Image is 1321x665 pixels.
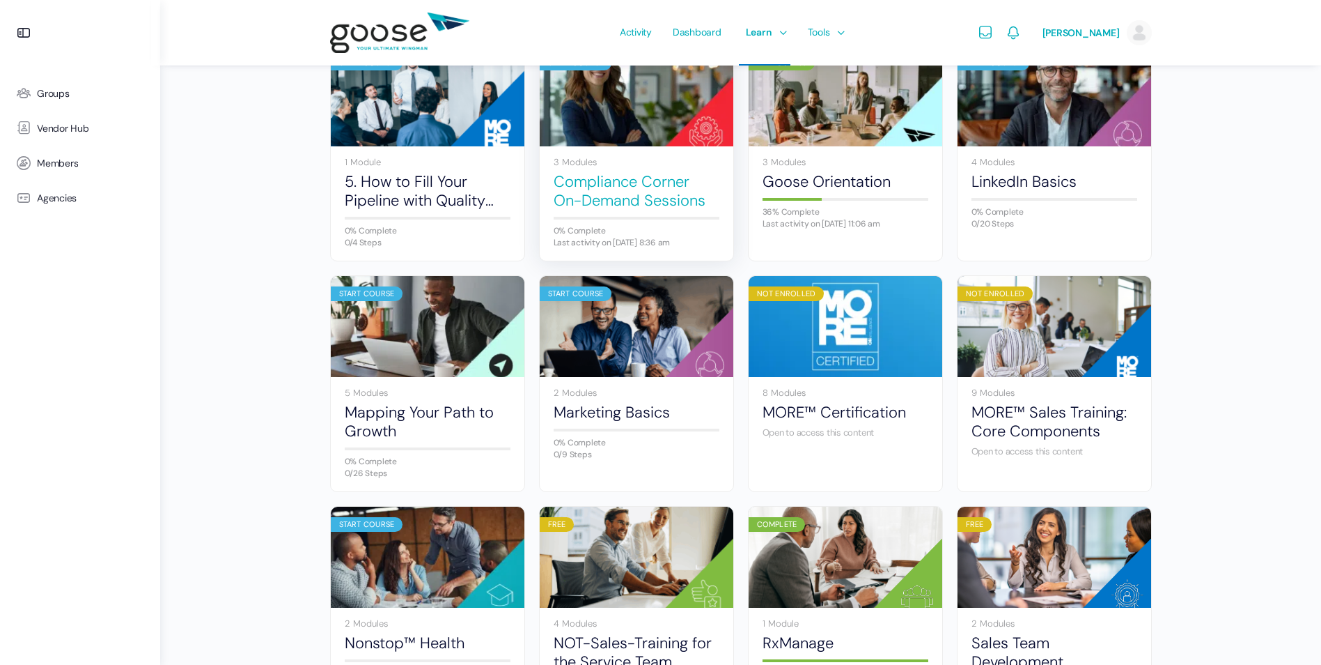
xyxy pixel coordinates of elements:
[971,208,1137,216] div: 0% Complete
[554,172,719,211] a: Compliance Corner On-Demand Sessions
[345,172,510,211] a: 5. How to Fill Your Pipeline with Quality Prospects
[540,517,574,532] div: Free
[763,220,928,228] div: Last activity on [DATE] 11:06 am
[7,146,153,181] a: Members
[763,208,928,216] div: 36% Complete
[957,517,992,532] div: Free
[957,507,1151,608] a: Free
[971,403,1137,441] a: MORE™ Sales Training: Core Components
[749,517,806,532] div: Complete
[331,45,524,146] a: Start Course
[345,158,510,167] div: 1 Module
[37,192,77,204] span: Agencies
[763,158,928,167] div: 3 Modules
[7,181,153,215] a: Agencies
[345,469,510,477] div: 0/26 Steps
[7,111,153,146] a: Vendor Hub
[957,45,1151,146] a: Start Course
[749,507,942,608] a: Complete
[37,88,70,100] span: Groups
[554,158,719,167] div: 3 Modules
[763,388,928,397] div: 8 Modules
[7,76,153,111] a: Groups
[971,388,1137,397] div: 9 Modules
[331,276,524,377] a: Start Course
[971,158,1137,167] div: 4 Modules
[763,619,928,628] div: 1 Module
[345,403,510,441] a: Mapping Your Path to Growth
[345,457,510,466] div: 0% Complete
[957,276,1151,377] a: Not Enrolled
[554,619,719,628] div: 4 Modules
[554,438,719,447] div: 0% Complete
[540,507,733,608] a: Free
[1251,598,1321,665] iframe: Chat Widget
[749,286,824,301] div: Not Enrolled
[971,619,1137,628] div: 2 Modules
[345,634,510,652] a: Nonstop™ Health
[345,388,510,397] div: 5 Modules
[554,403,719,422] a: Marketing Basics
[331,286,403,301] div: Start Course
[540,276,733,377] a: Start Course
[971,172,1137,191] a: LinkedIn Basics
[554,450,719,459] div: 0/9 Steps
[763,427,928,439] div: Open to access this content
[37,123,89,135] span: Vendor Hub
[763,634,928,652] a: RxManage
[331,517,403,532] div: Start Course
[971,445,1137,458] div: Open to access this content
[957,286,1033,301] div: Not Enrolled
[763,172,928,191] a: Goose Orientation
[345,238,510,247] div: 0/4 Steps
[345,619,510,628] div: 2 Modules
[749,276,942,377] a: Not Enrolled
[540,45,733,146] a: Start Course
[763,403,928,422] a: MORE™ Certification
[554,227,719,235] div: 0% Complete
[1042,26,1120,39] span: [PERSON_NAME]
[749,45,942,146] a: In Progress
[540,286,612,301] div: Start Course
[345,227,510,235] div: 0% Complete
[971,220,1137,228] div: 0/20 Steps
[331,507,524,608] a: Start Course
[554,238,719,247] div: Last activity on [DATE] 8:36 am
[554,388,719,397] div: 2 Modules
[37,158,78,169] span: Members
